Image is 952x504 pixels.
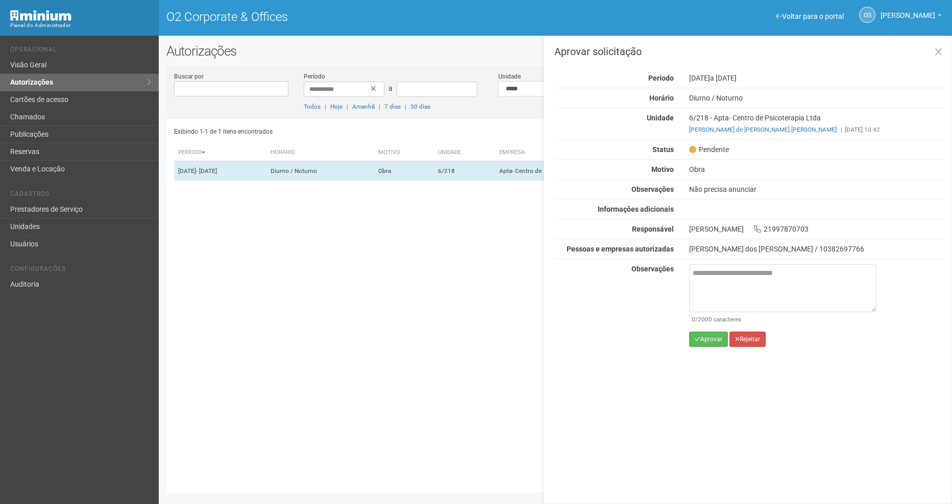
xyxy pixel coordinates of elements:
td: Obra [374,161,433,181]
td: Diurno / Noturno [266,161,374,181]
span: | [325,103,326,110]
label: Buscar por [174,72,204,81]
th: Horário [266,144,374,161]
strong: Unidade [647,114,674,122]
div: Exibindo 1-1 de 1 itens encontrados [174,124,552,139]
div: 6/218 - Apta- Centro de Psicoterapia Ltda [681,113,951,134]
span: | [841,126,842,133]
a: Todos [304,103,321,110]
h1: O2 Corporate & Offices [166,10,548,23]
span: a [DATE] [710,74,737,82]
span: - [DATE] [196,167,217,174]
th: Empresa [495,144,691,161]
div: Não precisa anunciar [681,185,951,194]
strong: Informações adicionais [598,205,674,213]
a: [PERSON_NAME] de [PERSON_NAME] [PERSON_NAME] [689,126,837,133]
strong: Responsável [632,225,674,233]
div: Painel do Administrador [10,21,151,30]
strong: Motivo [651,165,674,173]
a: 30 dias [410,103,430,110]
span: Pendente [689,145,729,154]
strong: Status [652,145,674,154]
a: [PERSON_NAME] [881,13,942,21]
span: | [379,103,380,110]
strong: Horário [649,94,674,102]
img: Minium [10,10,71,21]
li: Configurações [10,265,151,276]
li: Operacional [10,46,151,57]
h2: Autorizações [166,43,944,59]
div: [PERSON_NAME] 21997870703 [681,224,951,234]
td: Apta- Centro de Psicoterapia Ltda [495,161,691,181]
span: 0 [692,316,695,323]
strong: Observações [631,265,674,273]
td: 6/218 [434,161,495,181]
li: Cadastros [10,190,151,201]
label: Unidade [498,72,521,81]
div: Obra [681,165,951,174]
h3: Aprovar solicitação [554,46,944,57]
div: [DATE] [681,73,951,83]
a: GS [859,7,875,23]
span: a [388,84,393,92]
div: [DATE] 10:42 [689,125,944,134]
button: Aprovar [689,332,728,347]
div: /2000 caracteres [692,315,874,324]
span: Gabriela Souza [881,2,935,19]
a: 7 dias [384,103,401,110]
a: Amanhã [352,103,375,110]
div: [PERSON_NAME] dos [PERSON_NAME] / 10382697766 [689,244,944,254]
th: Motivo [374,144,433,161]
th: Período [174,144,266,161]
label: Período [304,72,325,81]
strong: Período [648,74,674,82]
strong: Observações [631,185,674,193]
span: | [347,103,348,110]
th: Unidade [434,144,495,161]
strong: Pessoas e empresas autorizadas [567,245,674,253]
a: Fechar [928,41,949,63]
div: Diurno / Noturno [681,93,951,103]
td: [DATE] [174,161,266,181]
span: | [405,103,406,110]
a: Hoje [330,103,343,110]
a: Voltar para o portal [776,12,844,20]
button: Rejeitar [729,332,766,347]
